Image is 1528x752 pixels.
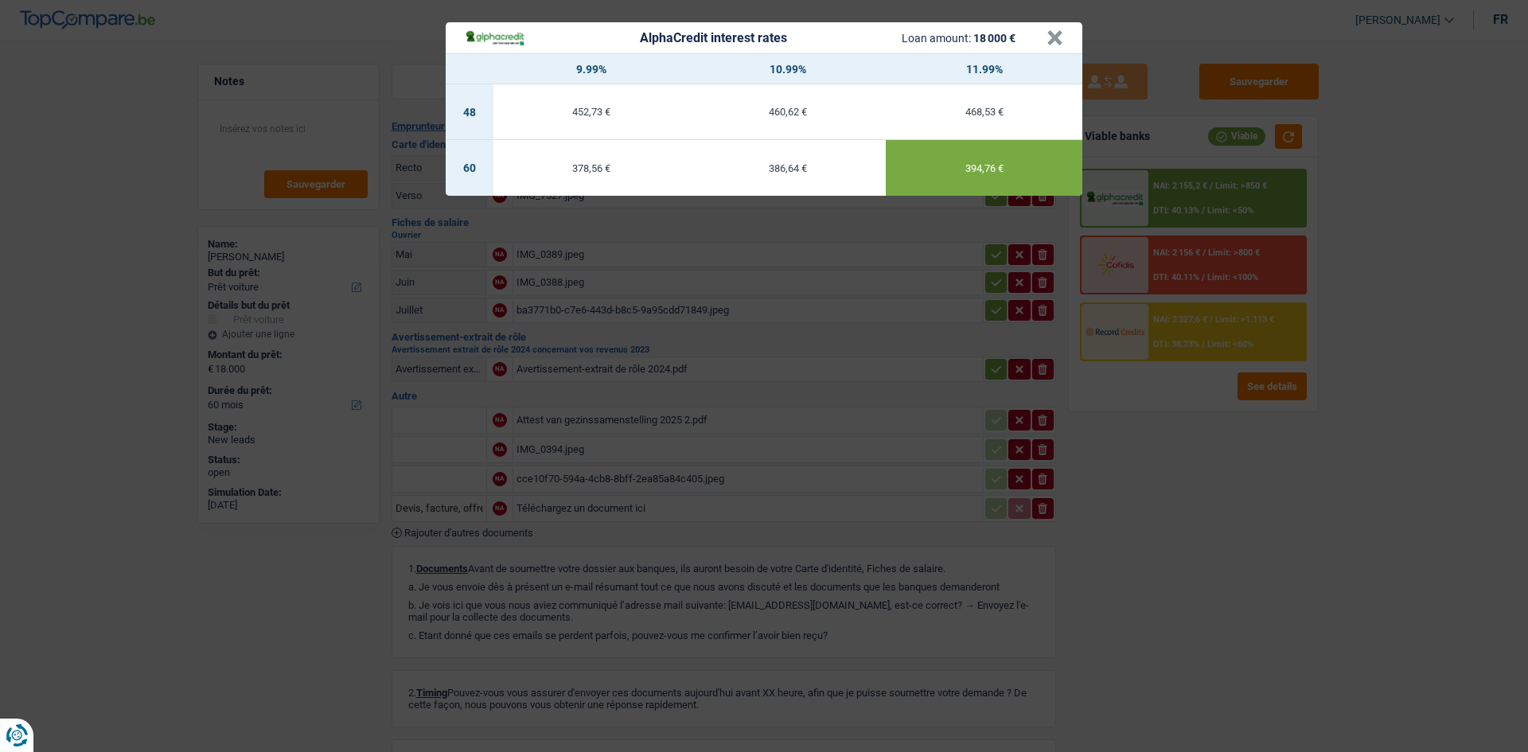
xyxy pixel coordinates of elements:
img: AlphaCredit [465,29,525,47]
td: 48 [446,84,493,140]
span: 18 000 € [973,32,1015,45]
div: 452,73 € [493,107,690,117]
th: 11.99% [886,54,1082,84]
span: Loan amount: [902,32,971,45]
div: 394,76 € [886,163,1082,173]
button: × [1047,30,1063,46]
div: 468,53 € [886,107,1082,117]
div: AlphaCredit interest rates [640,32,787,45]
div: 386,64 € [690,163,887,173]
div: 378,56 € [493,163,690,173]
div: 460,62 € [690,107,887,117]
td: 60 [446,140,493,196]
th: 10.99% [690,54,887,84]
th: 9.99% [493,54,690,84]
